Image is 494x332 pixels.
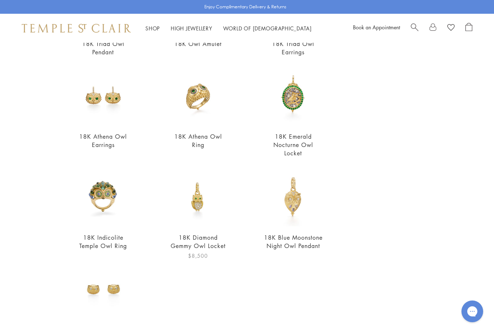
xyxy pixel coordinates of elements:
[145,24,312,33] nav: Main navigation
[169,167,228,226] img: P31886-OWLLOC
[264,234,323,250] a: 18K Blue Moonstone Night Owl Pendant
[174,133,222,149] a: 18K Athena Owl Ring
[79,234,127,250] a: 18K Indicolite Temple Owl Ring
[188,252,208,260] span: $8,500
[79,133,127,149] a: 18K Athena Owl Earrings
[169,66,228,125] img: R36865-OWLTGBS
[171,25,212,32] a: High JewelleryHigh Jewellery
[273,133,313,157] a: 18K Emerald Nocturne Owl Locket
[353,24,400,31] a: Book an Appointment
[174,40,222,48] a: 18K Owl Amulet
[204,3,286,10] p: Enjoy Complimentary Delivery & Returns
[74,167,133,226] img: 18K Indicolite Temple Owl Ring
[145,25,160,32] a: ShopShop
[74,260,133,319] img: 18K Athena Owl Post Earrings
[411,23,418,34] a: Search
[82,40,124,56] a: 18K Triad Owl Pendant
[447,23,455,34] a: View Wishlist
[458,298,487,325] iframe: Gorgias live chat messenger
[264,66,323,125] img: 18K Emerald Nocturne Owl Locket
[22,24,131,33] img: Temple St. Clair
[223,25,312,32] a: World of [DEMOGRAPHIC_DATA]World of [DEMOGRAPHIC_DATA]
[264,167,323,226] img: P34115-OWLBM
[465,23,472,34] a: Open Shopping Bag
[171,234,226,250] a: 18K Diamond Gemmy Owl Locket
[74,66,133,125] img: E36186-OWLTG
[272,40,314,56] a: 18K Triad Owl Earrings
